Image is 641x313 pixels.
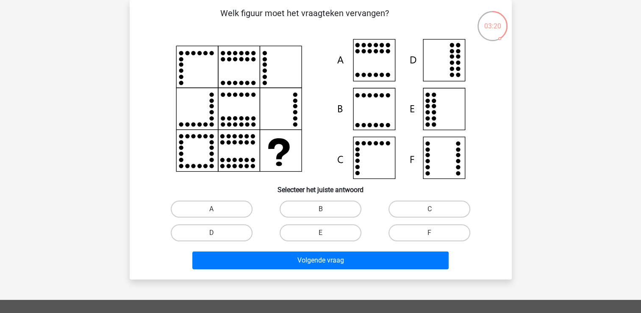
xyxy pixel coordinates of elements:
label: B [280,201,361,218]
label: C [388,201,470,218]
label: A [171,201,253,218]
div: 03:20 [477,10,508,31]
h6: Selecteer het juiste antwoord [143,179,498,194]
button: Volgende vraag [192,252,449,269]
label: F [388,224,470,241]
label: D [171,224,253,241]
label: E [280,224,361,241]
p: Welk figuur moet het vraagteken vervangen? [143,7,466,32]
